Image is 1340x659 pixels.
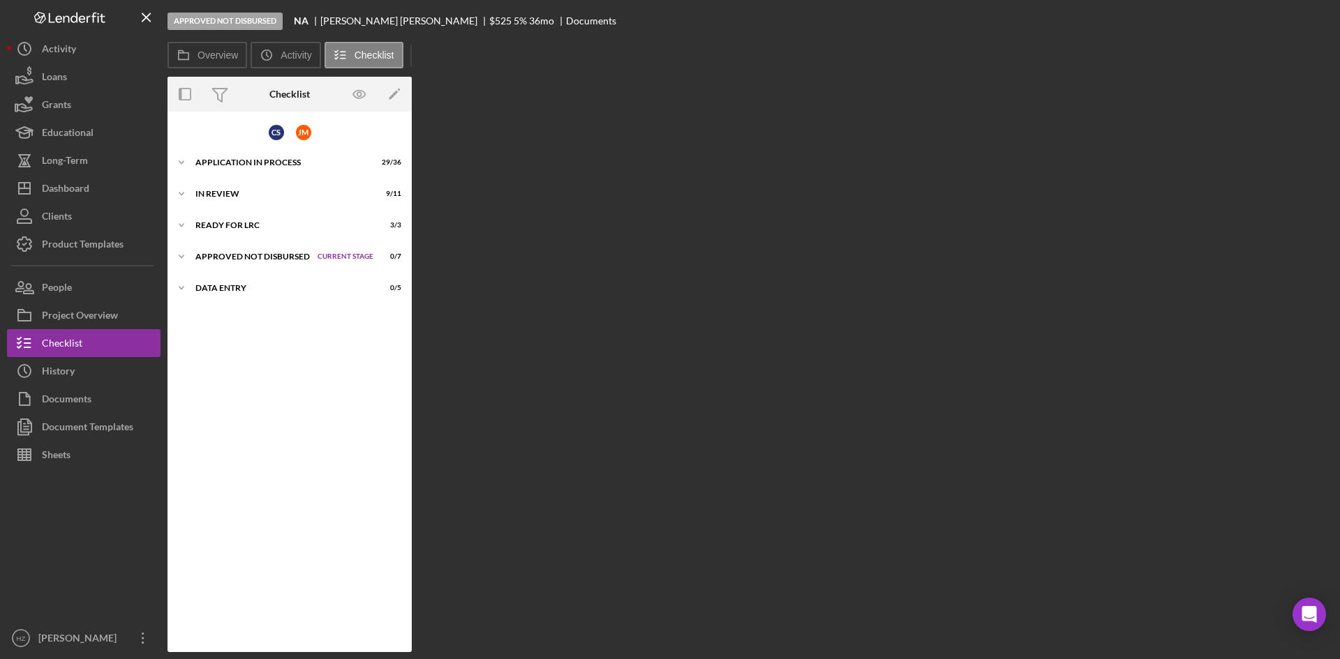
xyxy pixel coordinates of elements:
[7,413,161,441] button: Document Templates
[7,63,161,91] button: Loans
[7,35,161,63] button: Activity
[7,385,161,413] button: Documents
[1293,598,1326,631] div: Open Intercom Messenger
[42,174,89,206] div: Dashboard
[42,146,88,178] div: Long-Term
[489,15,512,26] div: $525
[42,329,82,361] div: Checklist
[294,15,308,26] b: NA
[7,91,161,119] button: Grants
[269,125,284,140] div: C S
[7,202,161,230] button: Clients
[42,385,91,416] div: Documents
[320,15,489,26] div: [PERSON_NAME] [PERSON_NAME]
[42,63,67,94] div: Loans
[7,441,161,469] button: Sheets
[42,301,118,333] div: Project Overview
[42,230,124,262] div: Product Templates
[376,190,401,198] div: 9 / 11
[296,125,311,140] div: J M
[42,273,72,305] div: People
[355,50,394,61] label: Checklist
[42,202,72,234] div: Clients
[42,357,75,388] div: History
[195,158,366,167] div: Application In Process
[269,89,310,100] div: Checklist
[17,635,26,642] text: HZ
[514,15,527,26] div: 5 %
[42,441,70,472] div: Sheets
[318,252,373,261] span: Current Stage
[42,119,94,150] div: Educational
[7,119,161,146] button: Educational
[195,284,366,292] div: Data Entry
[7,624,161,652] button: HZ[PERSON_NAME]
[42,413,133,444] div: Document Templates
[7,329,161,357] button: Checklist
[281,50,311,61] label: Activity
[376,252,401,261] div: 0 / 7
[195,252,311,261] div: Approved Not Disbursed
[529,15,554,26] div: 36 mo
[376,221,401,229] div: 3 / 3
[325,42,403,68] button: Checklist
[376,158,401,167] div: 29 / 36
[195,190,366,198] div: In Review
[167,13,283,30] div: Approved Not Disbursed
[7,301,161,329] button: Project Overview
[251,42,320,68] button: Activity
[7,357,161,385] button: History
[42,91,71,122] div: Grants
[376,284,401,292] div: 0 / 5
[7,230,161,258] button: Product Templates
[35,624,126,656] div: [PERSON_NAME]
[566,15,616,26] div: Documents
[7,146,161,174] button: Long-Term
[167,42,247,68] button: Overview
[42,35,76,66] div: Activity
[7,273,161,301] button: People
[195,221,366,229] div: Ready for LRC
[198,50,238,61] label: Overview
[7,174,161,202] button: Dashboard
